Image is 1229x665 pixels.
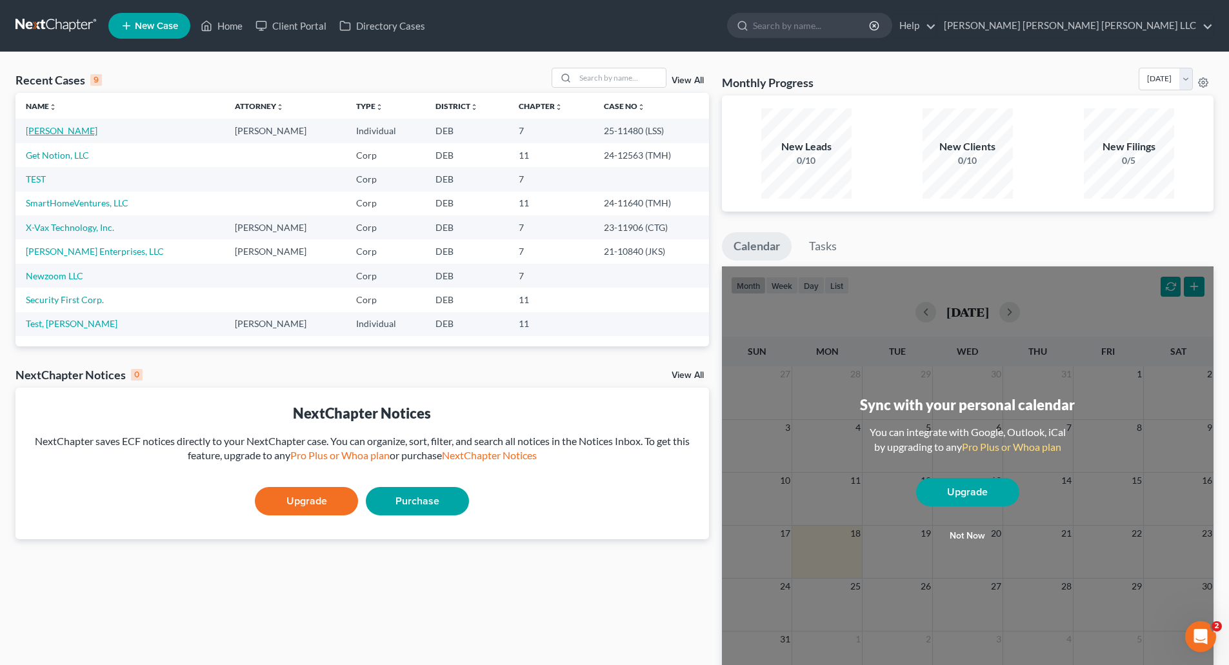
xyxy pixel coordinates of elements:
[346,288,426,312] td: Corp
[346,215,426,239] td: Corp
[555,103,563,111] i: unfold_more
[346,143,426,167] td: Corp
[26,403,699,423] div: NextChapter Notices
[225,239,346,263] td: [PERSON_NAME]
[435,101,478,111] a: Districtunfold_more
[508,288,594,312] td: 11
[962,441,1061,453] a: Pro Plus or Whoa plan
[26,434,699,464] div: NextChapter saves ECF notices directly to your NextChapter case. You can organize, sort, filter, ...
[15,367,143,382] div: NextChapter Notices
[508,239,594,263] td: 7
[26,294,104,305] a: Security First Corp.
[26,125,97,136] a: [PERSON_NAME]
[575,68,666,87] input: Search by name...
[442,449,537,461] a: NextChapter Notices
[356,101,383,111] a: Typeunfold_more
[508,119,594,143] td: 7
[425,215,508,239] td: DEB
[722,232,792,261] a: Calendar
[249,14,333,37] a: Client Portal
[923,139,1013,154] div: New Clients
[26,150,89,161] a: Get Notion, LLC
[937,14,1213,37] a: [PERSON_NAME] [PERSON_NAME] [PERSON_NAME] LLC
[594,215,709,239] td: 23-11906 (CTG)
[26,246,164,257] a: [PERSON_NAME] Enterprises, LLC
[425,119,508,143] td: DEB
[290,449,390,461] a: Pro Plus or Whoa plan
[425,264,508,288] td: DEB
[1212,621,1222,631] span: 2
[761,154,852,167] div: 0/10
[722,75,814,90] h3: Monthly Progress
[594,239,709,263] td: 21-10840 (JKS)
[346,264,426,288] td: Corp
[90,74,102,86] div: 9
[508,264,594,288] td: 7
[333,14,432,37] a: Directory Cases
[753,14,871,37] input: Search by name...
[366,487,469,515] a: Purchase
[470,103,478,111] i: unfold_more
[26,270,83,281] a: Newzoom LLC
[26,174,46,184] a: TEST
[26,318,117,329] a: Test, [PERSON_NAME]
[637,103,645,111] i: unfold_more
[425,192,508,215] td: DEB
[131,369,143,381] div: 0
[1185,621,1216,652] iframe: Intercom live chat
[519,101,563,111] a: Chapterunfold_more
[346,192,426,215] td: Corp
[508,192,594,215] td: 11
[604,101,645,111] a: Case Nounfold_more
[508,312,594,336] td: 11
[508,143,594,167] td: 11
[425,167,508,191] td: DEB
[1084,154,1174,167] div: 0/5
[916,478,1019,506] a: Upgrade
[425,239,508,263] td: DEB
[225,312,346,336] td: [PERSON_NAME]
[425,288,508,312] td: DEB
[194,14,249,37] a: Home
[672,76,704,85] a: View All
[594,119,709,143] td: 25-11480 (LSS)
[49,103,57,111] i: unfold_more
[346,167,426,191] td: Corp
[864,425,1071,455] div: You can integrate with Google, Outlook, iCal by upgrading to any
[346,312,426,336] td: Individual
[235,101,284,111] a: Attorneyunfold_more
[425,143,508,167] td: DEB
[26,222,114,233] a: X-Vax Technology, Inc.
[1084,139,1174,154] div: New Filings
[508,167,594,191] td: 7
[346,119,426,143] td: Individual
[797,232,848,261] a: Tasks
[761,139,852,154] div: New Leads
[508,215,594,239] td: 7
[923,154,1013,167] div: 0/10
[225,215,346,239] td: [PERSON_NAME]
[346,239,426,263] td: Corp
[375,103,383,111] i: unfold_more
[916,523,1019,549] button: Not now
[425,312,508,336] td: DEB
[255,487,358,515] a: Upgrade
[860,395,1075,415] div: Sync with your personal calendar
[26,197,128,208] a: SmartHomeVentures, LLC
[225,119,346,143] td: [PERSON_NAME]
[893,14,936,37] a: Help
[594,143,709,167] td: 24-12563 (TMH)
[15,72,102,88] div: Recent Cases
[594,192,709,215] td: 24-11640 (TMH)
[672,371,704,380] a: View All
[26,101,57,111] a: Nameunfold_more
[135,21,178,31] span: New Case
[276,103,284,111] i: unfold_more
